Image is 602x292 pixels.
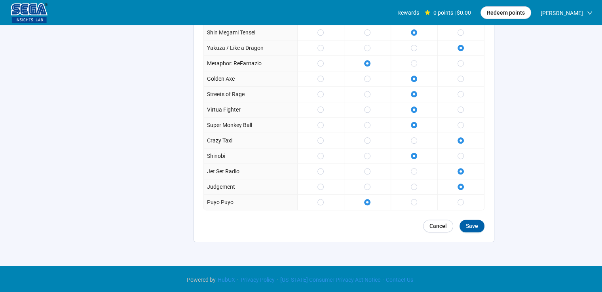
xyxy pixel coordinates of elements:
[587,10,593,16] span: down
[207,74,235,83] p: Golden Axe
[466,222,478,230] span: Save
[207,198,234,207] p: Puyo Puyo
[541,0,583,26] span: [PERSON_NAME]
[207,152,225,160] p: Shinobi
[187,275,415,284] div: · · ·
[425,10,430,15] span: star
[384,277,415,283] a: Contact Us
[207,182,235,191] p: Judgement
[207,90,245,99] p: Streets of Rage
[487,8,525,17] span: Redeem points
[207,44,264,52] p: Yakuza / Like a Dragon
[423,220,453,232] button: Cancel
[207,167,239,176] p: Jet Set Radio
[207,105,241,114] p: Virtua Fighter
[429,222,447,230] span: Cancel
[207,28,255,37] p: Shin Megami Tensei
[207,136,232,145] p: Crazy Taxi
[216,277,237,283] a: HubUX
[207,59,262,68] p: Metaphor: ReFantazio
[207,121,252,129] p: Super Monkey Ball
[187,277,216,283] span: Powered by
[278,277,382,283] a: [US_STATE] Consumer Privacy Act Notice
[480,6,531,19] button: Redeem points
[460,220,484,232] button: Save
[239,277,277,283] a: Privacy Policy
